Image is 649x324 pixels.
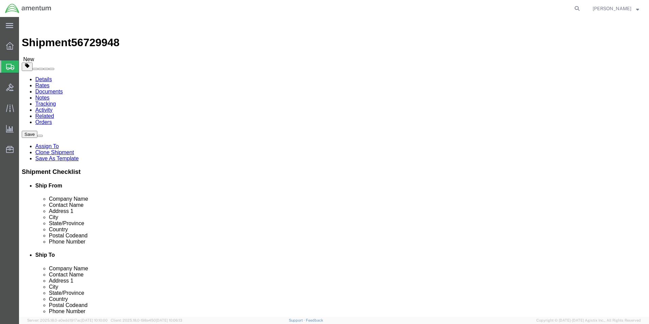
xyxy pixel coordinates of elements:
[81,318,108,322] span: [DATE] 10:10:00
[306,318,323,322] a: Feedback
[156,318,182,322] span: [DATE] 10:06:13
[536,318,641,323] span: Copyright © [DATE]-[DATE] Agistix Inc., All Rights Reserved
[289,318,306,322] a: Support
[593,5,631,12] span: Marcus Swanson
[5,3,52,14] img: logo
[27,318,108,322] span: Server: 2025.18.0-a0edd1917ac
[592,4,639,13] button: [PERSON_NAME]
[111,318,182,322] span: Client: 2025.18.0-198a450
[19,17,649,317] iframe: FS Legacy Container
